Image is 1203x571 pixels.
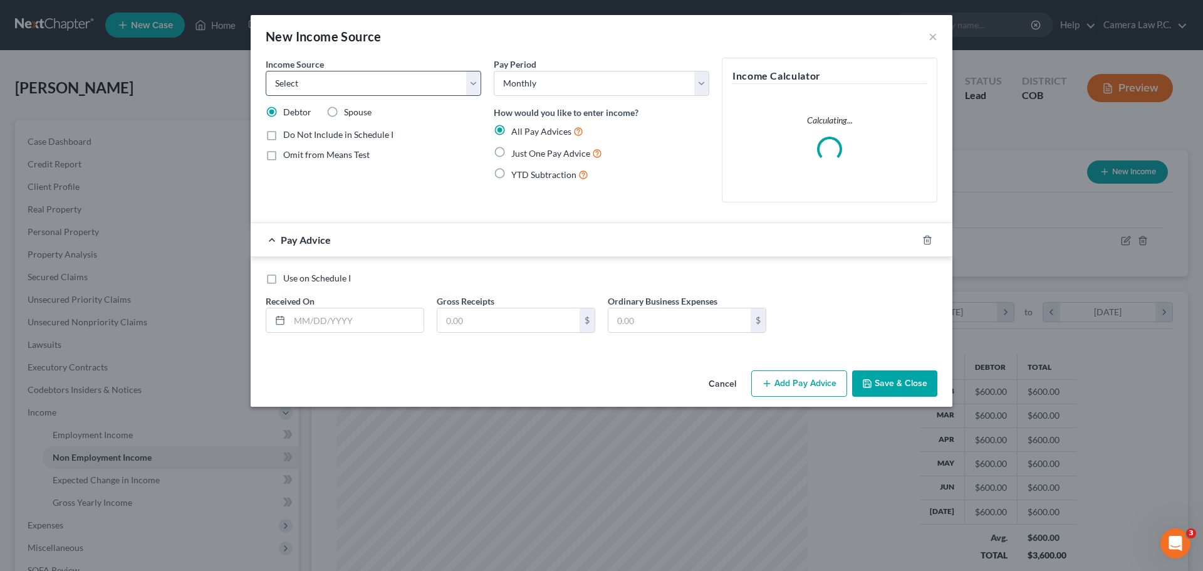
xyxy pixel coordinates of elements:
[751,370,847,397] button: Add Pay Advice
[437,295,494,308] label: Gross Receipts
[1160,528,1190,558] iframe: Intercom live chat
[751,308,766,332] div: $
[266,296,315,306] span: Received On
[608,308,751,332] input: 0.00
[494,106,638,119] label: How would you like to enter income?
[494,58,536,71] label: Pay Period
[283,149,370,160] span: Omit from Means Test
[283,107,311,117] span: Debtor
[437,308,580,332] input: 0.00
[1186,528,1196,538] span: 3
[283,273,351,283] span: Use on Schedule I
[511,169,576,180] span: YTD Subtraction
[929,29,937,44] button: ×
[699,372,746,397] button: Cancel
[289,308,424,332] input: MM/DD/YYYY
[511,148,590,159] span: Just One Pay Advice
[732,114,927,127] p: Calculating...
[281,234,331,246] span: Pay Advice
[852,370,937,397] button: Save & Close
[266,28,382,45] div: New Income Source
[732,68,927,84] h5: Income Calculator
[344,107,372,117] span: Spouse
[580,308,595,332] div: $
[608,295,717,308] label: Ordinary Business Expenses
[511,126,571,137] span: All Pay Advices
[266,59,324,70] span: Income Source
[283,129,393,140] span: Do Not Include in Schedule I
